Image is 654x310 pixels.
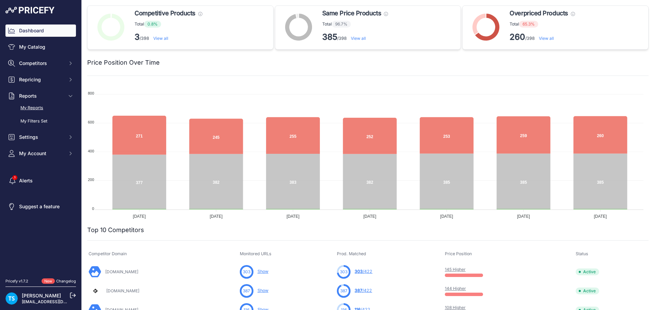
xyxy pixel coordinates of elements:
span: Same Price Products [322,9,381,18]
a: [DOMAIN_NAME] [105,269,138,274]
button: My Account [5,147,76,160]
a: My Reports [5,102,76,114]
span: Monitored URLs [240,251,271,256]
tspan: 400 [88,149,94,153]
span: My Account [19,150,64,157]
span: Overpriced Products [510,9,568,18]
button: Repricing [5,74,76,86]
tspan: [DATE] [133,214,146,219]
a: Show [258,269,268,274]
h2: Top 10 Competitors [87,225,144,235]
p: /398 [510,32,575,43]
tspan: 0 [92,207,94,211]
a: 145 Higher [445,267,466,272]
button: Settings [5,131,76,143]
a: [DOMAIN_NAME] [106,288,139,293]
span: Repricing [19,76,64,83]
tspan: [DATE] [517,214,530,219]
a: 387/422 [355,288,372,293]
strong: 260 [510,32,525,42]
p: Total [135,21,202,28]
img: Pricefy Logo [5,7,54,14]
span: 96.7% [332,21,351,28]
span: Active [576,288,599,294]
span: Active [576,268,599,275]
a: 144 Higher [445,286,466,291]
span: 303 [243,269,250,275]
span: Competitor Domain [89,251,127,256]
tspan: 200 [88,178,94,182]
span: Price Position [445,251,472,256]
span: 303 [355,269,363,274]
a: Dashboard [5,25,76,37]
a: My Catalog [5,41,76,53]
span: Reports [19,93,64,99]
tspan: [DATE] [210,214,223,219]
tspan: [DATE] [363,214,376,219]
a: [PERSON_NAME] [22,293,61,298]
tspan: 600 [88,120,94,124]
button: Competitors [5,57,76,69]
p: /398 [322,32,388,43]
tspan: [DATE] [440,214,453,219]
span: 303 [340,269,347,275]
a: My Filters Set [5,115,76,127]
span: Competitors [19,60,64,67]
a: [EMAIL_ADDRESS][DOMAIN_NAME] [22,299,93,304]
strong: 3 [135,32,140,42]
tspan: 800 [88,91,94,95]
p: Total [510,21,575,28]
span: Settings [19,134,64,141]
tspan: [DATE] [594,214,607,219]
span: 0.8% [144,21,161,28]
span: 387 [340,288,347,294]
span: Status [576,251,588,256]
h2: Price Position Over Time [87,58,160,67]
a: 108 Higher [445,305,466,310]
a: Alerts [5,175,76,187]
a: View all [539,36,554,41]
a: View all [153,36,168,41]
a: Suggest a feature [5,200,76,213]
a: 303/422 [355,269,372,274]
span: New [42,278,55,284]
span: 387 [243,288,250,294]
a: Changelog [56,279,76,283]
a: Show [258,288,268,293]
span: Competitive Products [135,9,196,18]
p: /398 [135,32,202,43]
a: View all [351,36,366,41]
span: Prod. Matched [337,251,366,256]
button: Reports [5,90,76,102]
strong: 385 [322,32,337,42]
p: Total [322,21,388,28]
span: 387 [355,288,362,293]
nav: Sidebar [5,25,76,270]
span: 65.3% [519,21,538,28]
tspan: [DATE] [286,214,299,219]
div: Pricefy v1.7.2 [5,278,28,284]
